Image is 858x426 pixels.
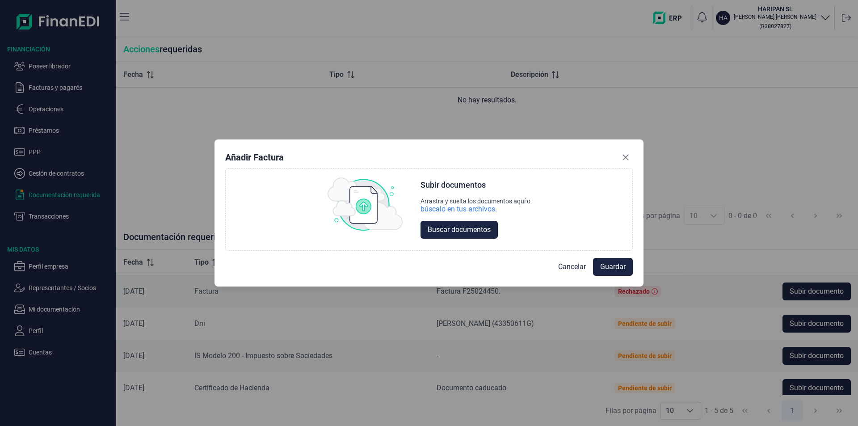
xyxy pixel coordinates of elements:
[421,221,498,239] button: Buscar documentos
[421,205,497,214] div: búscalo en tus archivos.
[328,177,403,231] img: upload img
[593,258,633,276] button: Guardar
[225,151,284,164] div: Añadir Factura
[600,262,626,272] span: Guardar
[421,198,530,205] div: Arrastra y suelta los documentos aquí o
[421,205,530,214] div: búscalo en tus archivos.
[428,224,491,235] span: Buscar documentos
[558,262,586,272] span: Cancelar
[421,180,486,190] div: Subir documentos
[551,258,593,276] button: Cancelar
[618,150,633,164] button: Close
